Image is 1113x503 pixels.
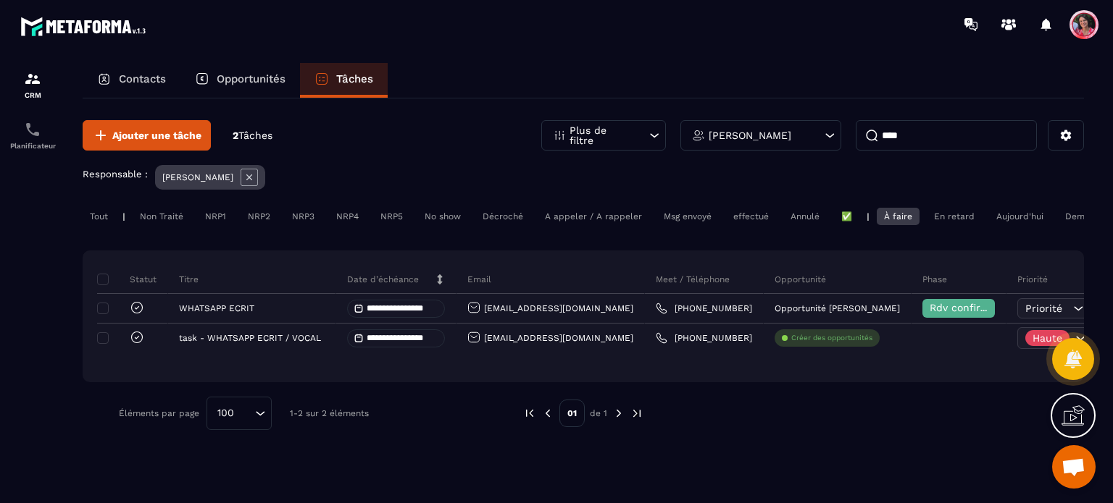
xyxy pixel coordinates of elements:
[989,208,1051,225] div: Aujourd'hui
[290,408,369,418] p: 1-2 sur 2 éléments
[119,408,199,418] p: Éléments par page
[233,129,272,143] p: 2
[83,63,180,98] a: Contacts
[541,407,554,420] img: prev
[834,208,859,225] div: ✅
[1025,303,1062,314] span: Priorité
[656,303,752,314] a: [PHONE_NUMBER]
[212,405,239,421] span: 100
[101,274,157,285] p: Statut
[4,59,62,110] a: formationformationCRM
[656,332,752,344] a: [PHONE_NUMBER]
[133,208,191,225] div: Non Traité
[538,208,649,225] div: A appeler / A rappeler
[217,72,285,85] p: Opportunités
[179,274,199,285] p: Titre
[122,211,125,221] p: |
[523,407,536,420] img: prev
[775,274,826,285] p: Opportunité
[4,110,62,161] a: schedulerschedulerPlanificateur
[24,121,41,138] img: scheduler
[285,208,322,225] div: NRP3
[119,72,166,85] p: Contacts
[570,125,633,145] p: Plus de filtre
[867,211,870,221] p: |
[83,120,211,151] button: Ajouter une tâche
[930,302,1012,313] span: Rdv confirmé ✅
[559,400,585,427] p: 01
[20,13,151,40] img: logo
[179,333,321,343] p: task - WHATSAPP ECRIT / VOCAL
[4,142,62,150] p: Planificateur
[791,333,872,343] p: Créer des opportunités
[467,274,491,285] p: Email
[179,303,254,313] p: WHATSAPP ECRIT
[238,130,272,141] span: Tâches
[198,208,233,225] div: NRP1
[239,405,251,421] input: Search for option
[4,91,62,99] p: CRM
[24,70,41,88] img: formation
[1058,208,1104,225] div: Demain
[927,208,982,225] div: En retard
[877,208,920,225] div: À faire
[180,63,300,98] a: Opportunités
[775,303,900,313] p: Opportunité [PERSON_NAME]
[1033,333,1062,343] p: Haute
[1017,274,1048,285] p: Priorité
[329,208,366,225] div: NRP4
[726,208,776,225] div: effectué
[417,208,468,225] div: No show
[630,407,643,420] img: next
[656,274,730,285] p: Meet / Téléphone
[656,208,719,225] div: Msg envoyé
[300,63,388,98] a: Tâches
[207,397,272,430] div: Search for option
[922,274,947,285] p: Phase
[783,208,827,225] div: Annulé
[112,128,201,143] span: Ajouter une tâche
[612,407,625,420] img: next
[336,72,373,85] p: Tâches
[709,130,791,140] p: [PERSON_NAME]
[590,407,607,419] p: de 1
[241,208,278,225] div: NRP2
[83,169,148,179] p: Responsable :
[475,208,530,225] div: Décroché
[83,208,115,225] div: Tout
[347,274,419,285] p: Date d’échéance
[162,172,233,182] p: [PERSON_NAME]
[373,208,410,225] div: NRP5
[1052,445,1096,489] div: Ouvrir le chat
